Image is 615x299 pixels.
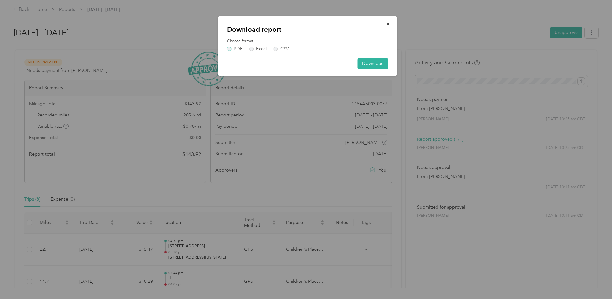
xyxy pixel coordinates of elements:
[249,47,267,51] label: Excel
[358,58,388,69] button: Download
[227,47,243,51] label: PDF
[274,47,289,51] label: CSV
[227,25,388,34] p: Download report
[579,263,615,299] iframe: Everlance-gr Chat Button Frame
[227,39,388,44] label: Choose format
